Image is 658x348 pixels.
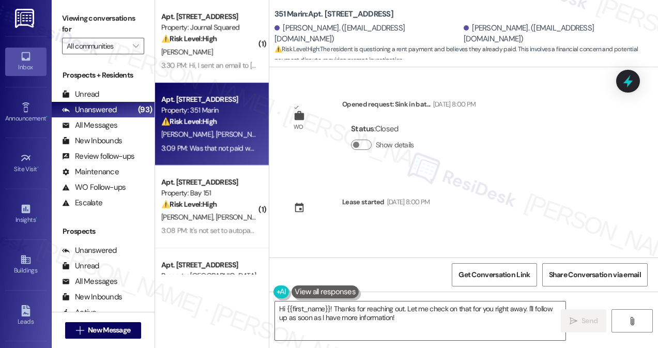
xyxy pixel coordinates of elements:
[542,263,648,286] button: Share Conversation via email
[376,140,414,150] label: Show details
[46,113,48,120] span: •
[62,104,117,115] div: Unanswered
[385,196,430,207] div: [DATE] 8:00 PM
[161,11,257,22] div: Apt. [STREET_ADDRESS]
[5,48,47,75] a: Inbox
[135,102,155,118] div: (93)
[161,47,213,56] span: [PERSON_NAME]
[274,45,319,53] strong: ⚠️ Risk Level: High
[294,122,303,132] div: WO
[274,9,393,20] b: 351 Marin: Apt. [STREET_ADDRESS]
[65,322,142,339] button: New Message
[62,182,126,193] div: WO Follow-ups
[402,258,452,268] div: [DATE] at 12:51 PM
[161,177,257,188] div: Apt. [STREET_ADDRESS]
[62,276,117,287] div: All Messages
[5,200,47,228] a: Insights •
[549,269,641,280] span: Share Conversation via email
[216,130,268,139] span: [PERSON_NAME]
[161,34,217,43] strong: ⚠️ Risk Level: High
[161,105,257,116] div: Property: 351 Marin
[458,269,530,280] span: Get Conversation Link
[67,38,128,54] input: All communities
[628,317,636,325] i: 
[62,292,122,302] div: New Inbounds
[62,10,144,38] label: Viewing conversations for
[62,151,134,162] div: Review follow-ups
[52,70,155,81] div: Prospects + Residents
[62,198,102,208] div: Escalate
[5,251,47,279] a: Buildings
[342,99,476,113] div: Opened request: Sink in bat...
[275,301,565,340] textarea: Hi {{first_name}}! Thanks for reaching out. Let me check on that for you right away. I'll follow ...
[582,315,598,326] span: Send
[274,44,658,66] span: : The resident is questioning a rent payment and believes they already paid. This involves a fina...
[52,226,155,237] div: Prospects
[161,130,216,139] span: [PERSON_NAME]
[216,213,268,222] span: [PERSON_NAME]
[161,270,257,281] div: Property: [GEOGRAPHIC_DATA]
[161,22,257,33] div: Property: Journal Squared
[62,261,99,271] div: Unread
[561,309,606,332] button: Send
[351,121,418,137] div: : Closed
[5,149,47,177] a: Site Visit •
[161,200,217,209] strong: ⚠️ Risk Level: High
[62,245,117,256] div: Unanswered
[62,135,122,146] div: New Inbounds
[62,120,117,131] div: All Messages
[62,307,97,318] div: Active
[37,164,39,171] span: •
[161,188,257,199] div: Property: Bay 151
[133,42,139,50] i: 
[15,9,36,28] img: ResiDesk Logo
[274,23,461,45] div: [PERSON_NAME]. ([EMAIL_ADDRESS][DOMAIN_NAME])
[161,226,332,235] div: 3:08 PM: It's not set to autopay? Please can you confirm?
[62,89,99,100] div: Unread
[431,99,476,110] div: [DATE] 8:00 PM
[36,215,37,222] span: •
[464,23,650,45] div: [PERSON_NAME]. ([EMAIL_ADDRESS][DOMAIN_NAME])
[342,196,385,207] div: Lease started
[62,167,119,177] div: Maintenance
[570,317,577,325] i: 
[452,263,537,286] button: Get Conversation Link
[76,326,84,335] i: 
[161,213,216,222] span: [PERSON_NAME]
[5,302,47,330] a: Leads
[161,117,217,126] strong: ⚠️ Risk Level: High
[351,124,374,134] b: Status
[161,94,257,105] div: Apt. [STREET_ADDRESS]
[88,325,130,336] span: New Message
[161,260,257,270] div: Apt. [STREET_ADDRESS]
